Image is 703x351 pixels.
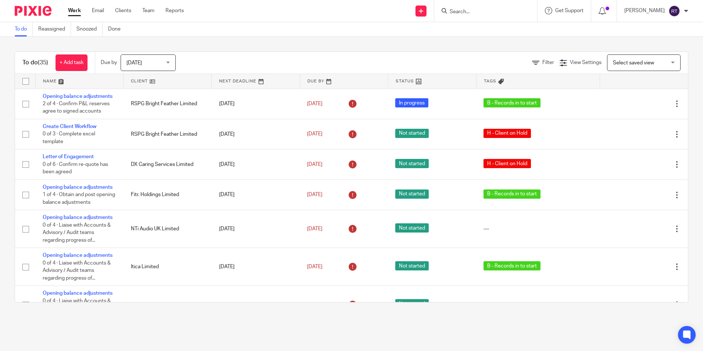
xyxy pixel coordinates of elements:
[43,154,94,159] a: Letter of Engagement
[43,253,113,258] a: Opening balance adjustments
[43,132,95,145] span: 0 of 3 · Complete excel template
[483,159,531,168] span: H - Client on Hold
[483,225,592,233] div: ---
[483,189,540,199] span: B - Records in to start
[115,7,131,14] a: Clients
[395,261,429,270] span: Not started
[124,286,212,324] td: AGAF Associates Ltd
[165,7,184,14] a: Reports
[43,298,111,319] span: 0 of 4 · Liaise with Accounts & Advisory / Audit teams regarding progress of...
[212,248,300,286] td: [DATE]
[212,119,300,149] td: [DATE]
[668,5,680,17] img: svg%3E
[43,94,113,99] a: Opening balance adjustments
[307,192,322,197] span: [DATE]
[43,260,111,281] span: 0 of 4 · Liaise with Accounts & Advisory / Audit teams regarding progress of...
[212,286,300,324] td: [DATE]
[307,162,322,167] span: [DATE]
[124,149,212,180] td: DX Caring Services Limited
[126,60,142,65] span: [DATE]
[15,6,51,16] img: Pixie
[101,59,117,66] p: Due by
[76,22,103,36] a: Snoozed
[43,185,113,190] a: Opening balance adjustments
[395,129,429,138] span: Not started
[38,60,48,65] span: (35)
[484,79,496,83] span: Tags
[43,223,111,243] span: 0 of 4 · Liaise with Accounts & Advisory / Audit teams regarding progress of...
[124,180,212,210] td: Fitr. Holdings Limited
[395,223,429,233] span: Not started
[212,149,300,180] td: [DATE]
[395,299,429,308] span: Not started
[108,22,126,36] a: Done
[307,226,322,231] span: [DATE]
[142,7,154,14] a: Team
[483,261,540,270] span: B - Records in to start
[43,291,113,296] a: Opening balance adjustments
[43,101,110,114] span: 2 of 4 · Confirm P&L reserves agree to signed accounts
[307,132,322,137] span: [DATE]
[124,210,212,248] td: NTi Audio UK Limited
[212,180,300,210] td: [DATE]
[212,210,300,248] td: [DATE]
[43,192,115,205] span: 1 of 4 · Obtain and post opening balance adjustments
[15,22,33,36] a: To do
[92,7,104,14] a: Email
[395,98,428,107] span: In progress
[555,8,584,13] span: Get Support
[43,215,113,220] a: Opening balance adjustments
[212,89,300,119] td: [DATE]
[542,60,554,65] span: Filter
[43,124,96,129] a: Create Client Workflow
[22,59,48,67] h1: To do
[613,60,654,65] span: Select saved view
[124,89,212,119] td: RSPG Bright Feather Limited
[483,98,540,107] span: B - Records in to start
[570,60,602,65] span: View Settings
[43,162,108,175] span: 0 of 6 · Confirm re-quote has been agreed
[38,22,71,36] a: Reassigned
[483,301,592,308] div: ---
[307,101,322,106] span: [DATE]
[124,119,212,149] td: RSPG Bright Feather Limited
[56,54,88,71] a: + Add task
[395,189,429,199] span: Not started
[124,248,212,286] td: Itica Limited
[624,7,665,14] p: [PERSON_NAME]
[449,9,515,15] input: Search
[395,159,429,168] span: Not started
[68,7,81,14] a: Work
[307,264,322,269] span: [DATE]
[483,129,531,138] span: H - Client on Hold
